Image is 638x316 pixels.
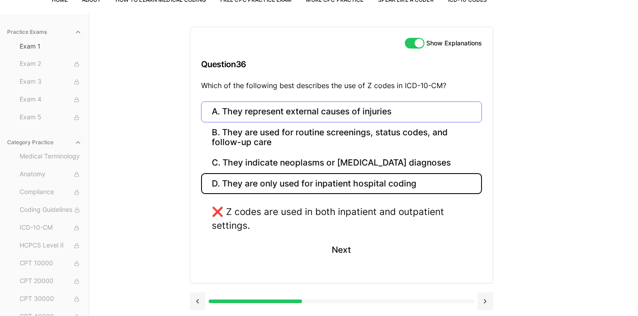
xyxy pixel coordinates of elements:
[20,205,82,215] span: Coding Guidelines
[20,77,82,87] span: Exam 3
[20,59,82,69] span: Exam 2
[426,40,482,46] label: Show Explanations
[201,51,482,77] h3: Question 36
[20,276,82,286] span: CPT 20000
[16,203,85,217] button: Coding Guidelines
[20,113,82,122] span: Exam 5
[201,122,482,153] button: B. They are used for routine screenings, status codes, and follow-up care
[20,152,82,162] span: Medical Terminology
[201,80,482,91] p: Which of the following best describes the use of Z codes in ICD-10-CM?
[20,259,82,268] span: CPT 10000
[20,223,82,233] span: ICD-10-CM
[16,185,85,199] button: Compliance
[4,25,85,39] button: Practice Exams
[4,135,85,150] button: Category Practice
[20,294,82,304] span: CPT 30000
[16,75,85,89] button: Exam 3
[201,153,482,174] button: C. They indicate neoplasms or [MEDICAL_DATA] diagnoses
[20,95,82,105] span: Exam 4
[16,221,85,235] button: ICD-10-CM
[16,239,85,253] button: HCPCS Level II
[16,93,85,107] button: Exam 4
[16,150,85,164] button: Medical Terminology
[16,256,85,271] button: CPT 10000
[16,292,85,306] button: CPT 30000
[212,205,471,232] div: ❌ Z codes are used in both inpatient and outpatient settings.
[16,57,85,71] button: Exam 2
[321,238,362,262] button: Next
[20,241,82,251] span: HCPCS Level II
[16,274,85,288] button: CPT 20000
[201,173,482,194] button: D. They are only used for inpatient hospital coding
[20,170,82,179] span: Anatomy
[16,39,85,53] button: Exam 1
[201,101,482,122] button: A. They represent external causes of injuries
[20,42,82,51] span: Exam 1
[16,167,85,182] button: Anatomy
[20,187,82,197] span: Compliance
[16,110,85,125] button: Exam 5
